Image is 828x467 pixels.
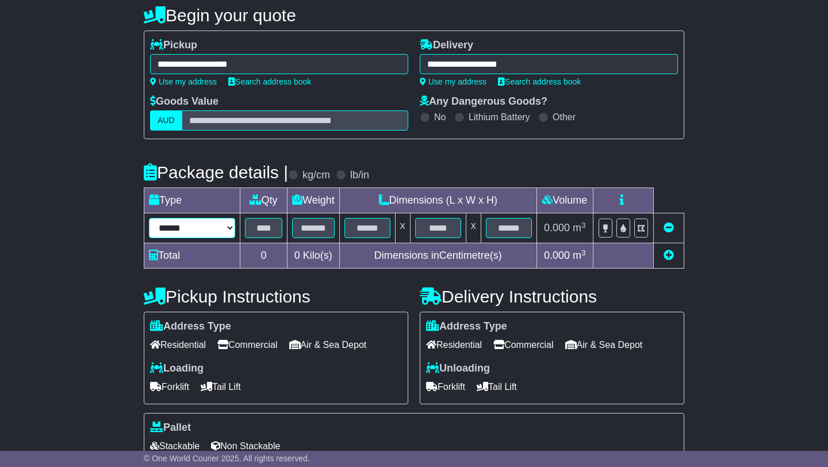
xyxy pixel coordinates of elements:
td: x [395,213,410,243]
label: Unloading [426,362,490,375]
a: Use my address [420,77,486,86]
label: Pickup [150,39,197,52]
span: Residential [426,336,482,354]
a: Remove this item [664,222,674,234]
span: Non Stackable [211,437,280,455]
span: 0.000 [544,250,570,261]
label: Address Type [150,320,231,333]
td: 0 [240,243,287,269]
label: Goods Value [150,95,218,108]
td: Qty [240,188,287,213]
td: x [466,213,481,243]
label: AUD [150,110,182,131]
label: Any Dangerous Goods? [420,95,547,108]
h4: Pickup Instructions [144,287,408,306]
span: Air & Sea Depot [565,336,643,354]
a: Use my address [150,77,217,86]
h4: Delivery Instructions [420,287,684,306]
span: Forklift [150,378,189,396]
label: Pallet [150,422,191,434]
td: Kilo(s) [287,243,340,269]
label: lb/in [350,169,369,182]
sup: 3 [581,221,586,229]
td: Dimensions in Centimetre(s) [339,243,536,269]
span: 0 [294,250,300,261]
label: Address Type [426,320,507,333]
span: Commercial [493,336,553,354]
span: Commercial [217,336,277,354]
td: Type [144,188,240,213]
label: kg/cm [302,169,330,182]
label: Lithium Battery [469,112,530,123]
label: Delivery [420,39,473,52]
h4: Package details | [144,163,288,182]
td: Dimensions (L x W x H) [339,188,536,213]
span: Residential [150,336,206,354]
span: Air & Sea Depot [289,336,367,354]
span: m [573,250,586,261]
span: Stackable [150,437,200,455]
span: Tail Lift [201,378,241,396]
td: Total [144,243,240,269]
span: m [573,222,586,234]
span: © One World Courier 2025. All rights reserved. [144,454,310,463]
span: Forklift [426,378,465,396]
label: No [434,112,446,123]
a: Add new item [664,250,674,261]
label: Loading [150,362,204,375]
a: Search address book [498,77,581,86]
span: 0.000 [544,222,570,234]
h4: Begin your quote [144,6,684,25]
sup: 3 [581,248,586,257]
td: Volume [536,188,593,213]
span: Tail Lift [477,378,517,396]
a: Search address book [228,77,311,86]
label: Other [553,112,576,123]
td: Weight [287,188,340,213]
